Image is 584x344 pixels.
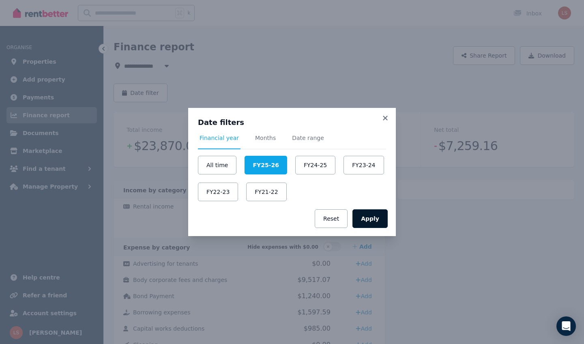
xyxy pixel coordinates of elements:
span: Date range [292,134,324,142]
span: Months [255,134,276,142]
button: Reset [315,209,348,228]
button: FY24-25 [295,156,335,174]
span: Financial year [200,134,239,142]
button: FY25-26 [245,156,287,174]
button: Apply [352,209,388,228]
button: FY22-23 [198,183,238,201]
h3: Date filters [198,118,386,127]
button: FY23-24 [344,156,384,174]
nav: Tabs [198,134,386,149]
button: All time [198,156,236,174]
div: Open Intercom Messenger [556,316,576,336]
button: FY21-22 [246,183,286,201]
